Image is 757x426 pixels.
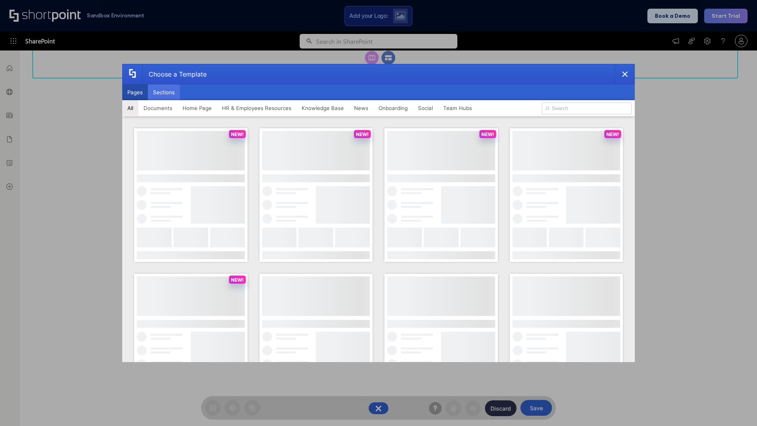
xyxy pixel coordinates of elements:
p: NEW! [356,131,369,137]
p: NEW! [606,131,619,137]
button: Knowledge Base [296,100,349,116]
button: Team Hubs [438,100,477,116]
iframe: Chat Widget [718,388,757,426]
button: Pages [122,84,148,100]
button: Social [413,100,438,116]
p: NEW! [481,131,494,137]
button: HR & Employees Resources [217,100,296,116]
button: News [349,100,373,116]
div: template selector [122,64,635,362]
button: Sections [148,84,180,100]
button: Onboarding [373,100,413,116]
button: All [122,100,138,116]
p: NEW! [231,131,244,137]
div: Choose a Template [142,64,207,84]
p: NEW! [231,277,244,283]
input: Search [542,103,632,114]
button: Home Page [177,100,217,116]
button: Documents [138,100,177,116]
